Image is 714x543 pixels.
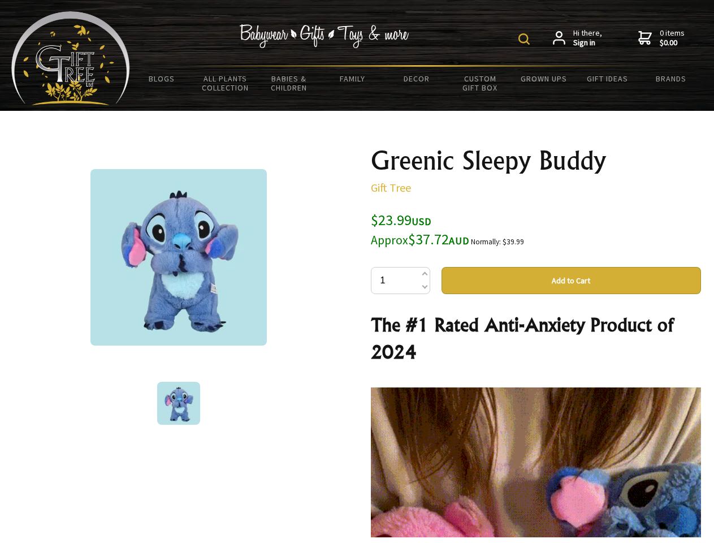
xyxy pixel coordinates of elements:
[639,67,703,90] a: Brands
[573,28,602,48] span: Hi there,
[90,169,267,346] img: Greenic Sleepy Buddy
[512,67,575,90] a: Grown Ups
[442,267,701,294] button: Add to Cart
[660,28,685,48] span: 0 items
[448,67,512,100] a: Custom Gift Box
[257,67,321,100] a: Babies & Children
[371,180,411,195] a: Gift Tree
[518,33,530,45] img: product search
[371,232,408,248] small: Approx
[371,147,701,174] h1: Greenic Sleepy Buddy
[575,67,639,90] a: Gift Ideas
[321,67,385,90] a: Family
[194,67,258,100] a: All Plants Collection
[371,313,673,363] strong: The #1 Rated Anti-Anxiety Product of 2024
[412,215,431,228] span: USD
[573,38,602,48] strong: Sign in
[384,67,448,90] a: Decor
[11,11,130,105] img: Babyware - Gifts - Toys and more...
[130,67,194,90] a: BLOGS
[471,237,524,247] small: Normally: $39.99
[157,382,200,425] img: Greenic Sleepy Buddy
[449,234,469,247] span: AUD
[638,28,685,48] a: 0 items$0.00
[660,38,685,48] strong: $0.00
[240,24,409,48] img: Babywear - Gifts - Toys & more
[553,28,602,48] a: Hi there,Sign in
[371,210,469,248] span: $23.99 $37.72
